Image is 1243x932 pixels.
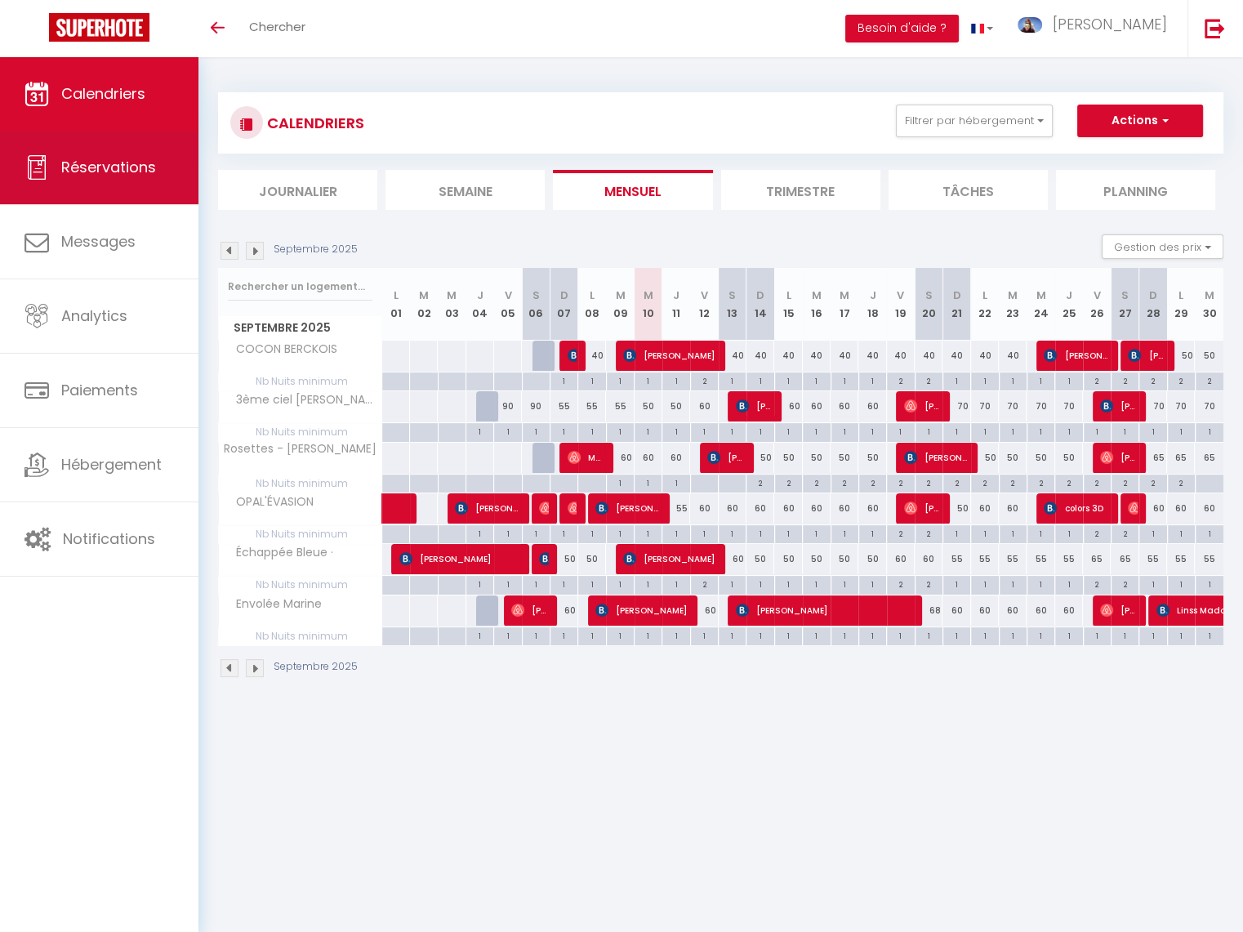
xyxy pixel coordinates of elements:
span: Échappée Bleue · [221,544,337,562]
span: OPAL'ÉVASION [221,493,318,511]
div: 60 [831,391,858,421]
span: Hébergement [61,454,162,475]
div: 60 [1195,493,1223,524]
abbr: D [756,288,764,303]
div: 1 [466,423,493,439]
div: 70 [1167,391,1195,421]
span: [PERSON_NAME] [399,543,519,574]
div: 55 [971,544,999,574]
span: Analytics [61,305,127,326]
div: 1 [494,525,521,541]
div: 2 [1084,475,1111,490]
div: 50 [858,544,886,574]
div: 2 [859,475,886,490]
span: [PERSON_NAME] [1044,340,1108,371]
div: 55 [1055,544,1083,574]
span: [PERSON_NAME] [1053,14,1167,34]
div: 60 [662,443,690,473]
span: [PERSON_NAME] [623,340,715,371]
div: 1 [803,525,830,541]
div: 1 [831,372,858,388]
div: 1 [775,372,802,388]
th: 16 [803,268,831,341]
th: 26 [1083,268,1111,341]
div: 50 [635,391,662,421]
div: 55 [999,544,1027,574]
div: 50 [999,443,1027,473]
div: 1 [831,525,858,541]
span: Réservations [61,157,156,177]
div: 1 [550,372,577,388]
div: 1 [943,423,970,439]
span: [PERSON_NAME] [1128,493,1137,524]
th: 21 [942,268,970,341]
div: 2 [1139,475,1166,490]
th: 11 [662,268,690,341]
div: 50 [858,443,886,473]
abbr: J [673,288,679,303]
button: Gestion des prix [1102,234,1223,259]
th: 19 [887,268,915,341]
div: 1 [662,372,689,388]
div: 40 [971,341,999,371]
span: [PERSON_NAME] [595,493,660,524]
span: Messages [61,231,136,252]
abbr: L [982,288,987,303]
div: 70 [999,391,1027,421]
div: 70 [1027,391,1054,421]
div: 55 [942,544,970,574]
div: 40 [774,341,802,371]
th: 09 [606,268,634,341]
span: [PERSON_NAME] [539,493,548,524]
div: 40 [942,341,970,371]
div: 1 [859,423,886,439]
div: 1 [1055,372,1082,388]
div: 1 [859,525,886,541]
div: 1 [1112,423,1138,439]
img: ... [1018,17,1042,33]
span: Nb Nuits minimum [219,372,381,390]
abbr: L [590,288,595,303]
div: 65 [1195,443,1223,473]
th: 20 [915,268,942,341]
div: 65 [1139,443,1167,473]
li: Trimestre [721,170,880,210]
div: 2 [1168,475,1195,490]
div: 1 [775,525,802,541]
button: Ouvrir le widget de chat LiveChat [13,7,62,56]
div: 1 [1000,525,1027,541]
span: [PERSON_NAME] [1128,340,1165,371]
div: 1 [691,525,718,541]
div: 2 [887,475,914,490]
div: 1 [719,372,746,388]
div: 1 [746,372,773,388]
div: 2 [1112,475,1138,490]
div: 2 [831,475,858,490]
div: 40 [999,341,1027,371]
span: [PERSON_NAME] [1100,442,1137,473]
div: 1 [607,423,634,439]
th: 18 [858,268,886,341]
div: 2 [691,372,718,388]
abbr: M [812,288,822,303]
button: Actions [1077,105,1203,137]
div: 60 [803,493,831,524]
div: 1 [1000,372,1027,388]
th: 15 [774,268,802,341]
div: 90 [522,391,550,421]
div: 1 [1168,423,1195,439]
div: 1 [719,423,746,439]
span: Marine Cutard [568,442,604,473]
div: 60 [774,493,802,524]
abbr: S [925,288,933,303]
span: COCON BERCKOIS [221,341,341,359]
div: 50 [746,544,774,574]
div: 1 [1196,525,1223,541]
div: 1 [578,525,605,541]
th: 03 [438,268,466,341]
abbr: L [786,288,791,303]
abbr: V [505,288,512,303]
button: Besoin d'aide ? [845,15,959,42]
div: 2 [971,475,998,490]
span: Chercher [249,18,305,35]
